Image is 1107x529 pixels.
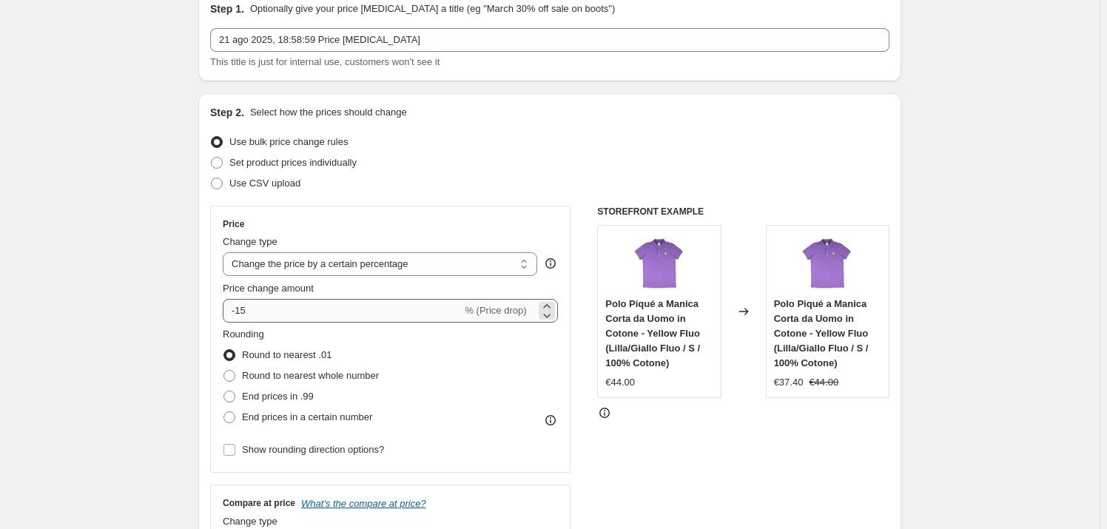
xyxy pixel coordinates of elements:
[630,233,689,292] img: soulofpolo-lilac-yallowfluo-colorofthesun-davanti_80x.jpg
[223,299,462,323] input: -15
[223,236,277,247] span: Change type
[223,516,277,527] span: Change type
[223,328,264,340] span: Rounding
[597,206,889,218] h6: STOREFRONT EXAMPLE
[809,375,838,390] strike: €44.00
[465,305,526,316] span: % (Price drop)
[242,411,372,422] span: End prices in a certain number
[242,444,384,455] span: Show rounding direction options?
[301,498,426,509] button: What's the compare at price?
[229,136,348,147] span: Use bulk price change rules
[229,157,357,168] span: Set product prices individually
[250,105,407,120] p: Select how the prices should change
[242,349,332,360] span: Round to nearest .01
[605,375,635,390] div: €44.00
[250,1,615,16] p: Optionally give your price [MEDICAL_DATA] a title (eg "March 30% off sale on boots")
[210,28,889,52] input: 30% off holiday sale
[223,218,244,230] h3: Price
[605,298,700,368] span: Polo Piqué a Manica Corta da Uomo in Cotone - Yellow Fluo (Lilla/Giallo Fluo / S / 100% Cotone)
[543,256,558,271] div: help
[223,497,295,509] h3: Compare at price
[210,56,440,67] span: This title is just for internal use, customers won't see it
[229,178,300,189] span: Use CSV upload
[798,233,857,292] img: soulofpolo-lilac-yallowfluo-colorofthesun-davanti_80x.jpg
[774,298,869,368] span: Polo Piqué a Manica Corta da Uomo in Cotone - Yellow Fluo (Lilla/Giallo Fluo / S / 100% Cotone)
[242,370,379,381] span: Round to nearest whole number
[210,1,244,16] h2: Step 1.
[210,105,244,120] h2: Step 2.
[223,283,314,294] span: Price change amount
[242,391,314,402] span: End prices in .99
[774,375,804,390] div: €37.40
